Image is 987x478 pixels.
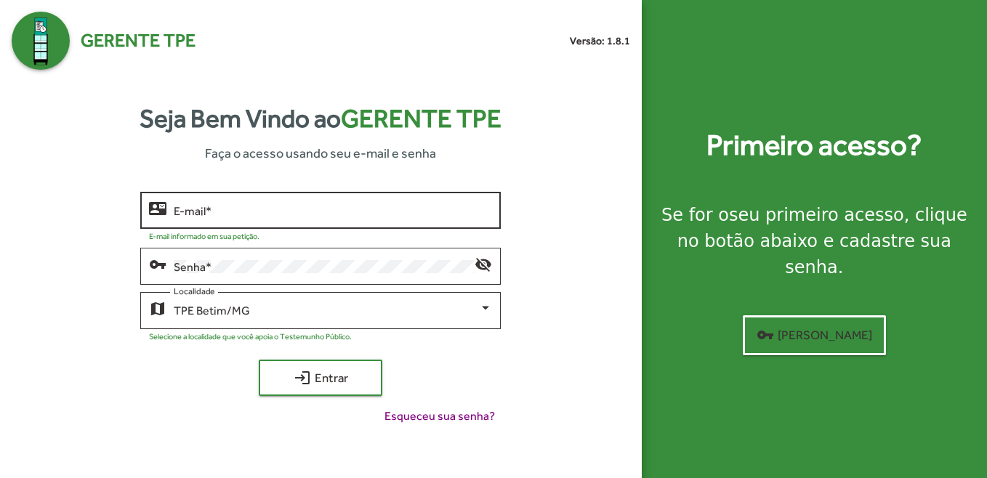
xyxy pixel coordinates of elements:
span: Gerente TPE [81,27,196,54]
div: Se for o , clique no botão abaixo e cadastre sua senha. [659,202,970,280]
img: Logo Gerente [12,12,70,70]
small: Versão: 1.8.1 [570,33,630,49]
mat-icon: contact_mail [149,199,166,216]
mat-icon: vpn_key [757,326,774,344]
span: Esqueceu sua senha? [384,408,495,425]
span: Entrar [272,365,369,391]
mat-hint: Selecione a localidade que você apoia o Testemunho Público. [149,332,352,341]
strong: seu primeiro acesso [729,205,904,225]
span: [PERSON_NAME] [757,322,872,348]
mat-icon: login [294,369,311,386]
span: Gerente TPE [341,104,501,133]
span: TPE Betim/MG [174,304,250,317]
mat-icon: map [149,299,166,317]
mat-icon: vpn_key [149,255,166,272]
span: Faça o acesso usando seu e-mail e senha [205,143,436,163]
strong: Primeiro acesso? [706,123,922,167]
button: Entrar [259,360,382,396]
strong: Seja Bem Vindo ao [140,100,501,138]
button: [PERSON_NAME] [743,315,886,355]
mat-icon: visibility_off [475,255,492,272]
mat-hint: E-mail informado em sua petição. [149,232,259,240]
